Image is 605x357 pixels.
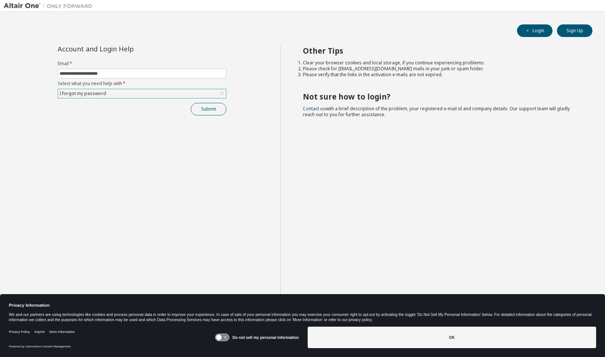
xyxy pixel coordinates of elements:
div: I forgot my password [58,90,107,98]
a: Contact us [303,105,325,112]
label: Email [58,61,226,67]
div: I forgot my password [58,89,226,98]
label: Select what you need help with [58,81,226,87]
button: Submit [191,103,226,115]
li: Please verify that the links in the activation e-mails are not expired. [303,72,579,78]
h2: Not sure how to login? [303,92,579,101]
span: with a brief description of the problem, your registered e-mail id and company details. Our suppo... [303,105,570,118]
img: Altair One [4,2,96,10]
li: Please check for [EMAIL_ADDRESS][DOMAIN_NAME] mails in your junk or spam folder. [303,66,579,72]
button: Login [517,24,552,37]
div: Account and Login Help [58,46,193,52]
button: Sign Up [557,24,592,37]
h2: Other Tips [303,46,579,55]
li: Clear your browser cookies and local storage, if you continue experiencing problems. [303,60,579,66]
